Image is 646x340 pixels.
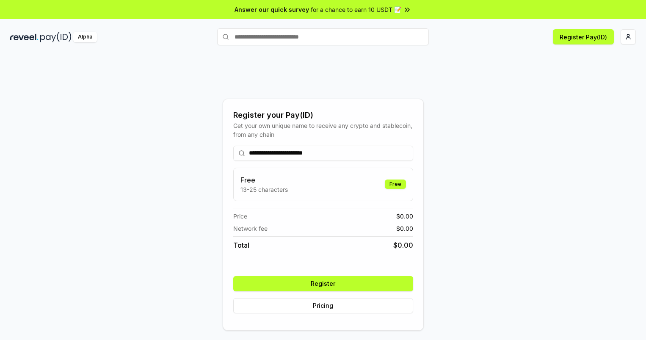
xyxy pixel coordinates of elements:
[233,224,268,233] span: Network fee
[240,175,288,185] h3: Free
[396,212,413,221] span: $ 0.00
[393,240,413,250] span: $ 0.00
[233,240,249,250] span: Total
[73,32,97,42] div: Alpha
[385,180,406,189] div: Free
[235,5,309,14] span: Answer our quick survey
[233,212,247,221] span: Price
[553,29,614,44] button: Register Pay(ID)
[233,276,413,291] button: Register
[233,298,413,313] button: Pricing
[233,109,413,121] div: Register your Pay(ID)
[240,185,288,194] p: 13-25 characters
[233,121,413,139] div: Get your own unique name to receive any crypto and stablecoin, from any chain
[10,32,39,42] img: reveel_dark
[396,224,413,233] span: $ 0.00
[40,32,72,42] img: pay_id
[311,5,401,14] span: for a chance to earn 10 USDT 📝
